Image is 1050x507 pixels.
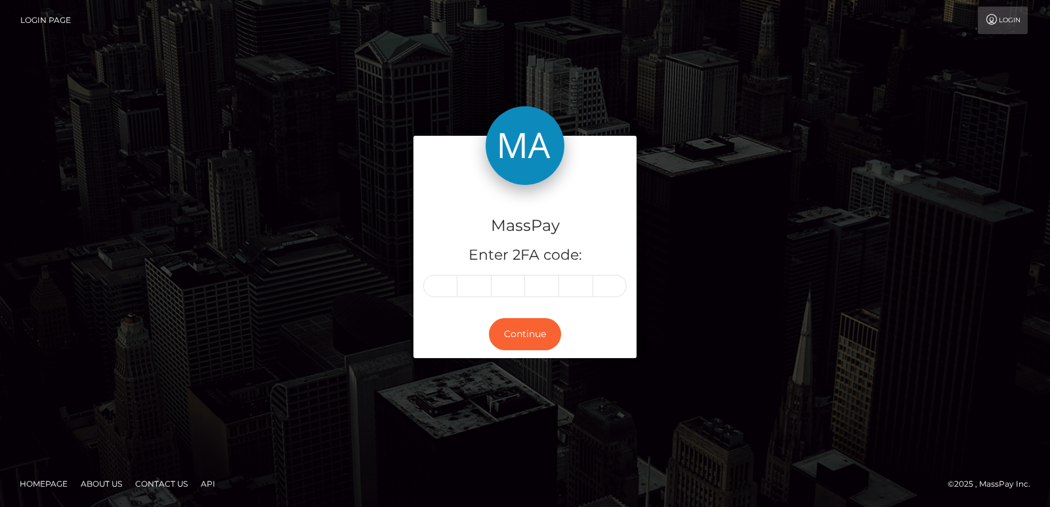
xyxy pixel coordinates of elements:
a: Homepage [14,474,73,494]
a: API [196,474,220,494]
button: Continue [489,318,561,350]
div: © 2025 , MassPay Inc. [948,477,1040,491]
h5: Enter 2FA code: [423,245,627,266]
a: Login [978,7,1028,34]
a: Contact Us [130,474,193,494]
img: MassPay [486,106,564,185]
h4: MassPay [423,214,627,237]
a: Login Page [20,7,71,34]
a: About Us [75,474,127,494]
